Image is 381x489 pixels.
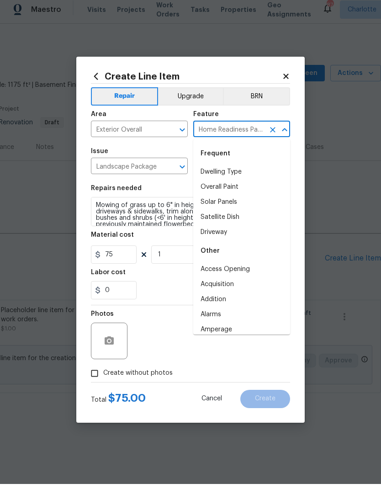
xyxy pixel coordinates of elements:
[158,92,223,111] button: Upgrade
[187,395,237,413] button: Cancel
[223,92,290,111] button: BRN
[255,400,275,407] span: Create
[176,128,189,141] button: Open
[240,395,290,413] button: Create
[193,327,290,342] li: Amperage
[193,312,290,327] li: Alarms
[91,399,146,409] div: Total
[91,190,142,197] h5: Repairs needed
[266,128,279,141] button: Clear
[176,165,189,178] button: Open
[108,398,146,409] span: $ 75.00
[193,200,290,215] li: Solar Panels
[201,400,222,407] span: Cancel
[193,267,290,282] li: Access Opening
[91,237,134,243] h5: Material cost
[91,274,126,281] h5: Labor cost
[91,116,106,122] h5: Area
[91,316,114,322] h5: Photos
[278,128,291,141] button: Close
[193,230,290,245] li: Driveway
[193,148,290,170] div: Frequent
[103,373,173,383] span: Create without photos
[193,245,290,267] div: Other
[91,76,282,86] h2: Create Line Item
[193,215,290,230] li: Satellite Dish
[193,297,290,312] li: Addition
[193,116,219,122] h5: Feature
[91,92,158,111] button: Repair
[193,282,290,297] li: Acquisition
[193,185,290,200] li: Overall Paint
[193,170,290,185] li: Dwelling Type
[91,153,108,159] h5: Issue
[91,202,290,231] textarea: Mowing of grass up to 6" in height. Mow, edge along driveways & sidewalks, trim along standing st...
